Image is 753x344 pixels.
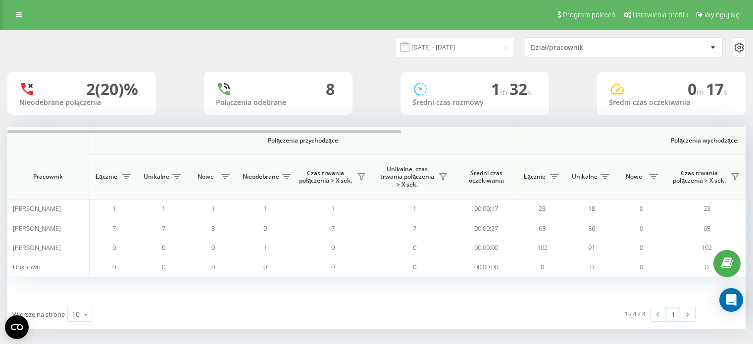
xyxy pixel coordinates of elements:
span: 65 [539,224,546,233]
span: 0 [211,243,215,252]
span: 0 [688,78,706,99]
span: Średni czas oczekiwania [463,169,509,185]
span: 56 [588,224,595,233]
span: 0 [640,224,643,233]
span: 18 [588,204,595,213]
span: 0 [640,262,643,271]
span: 0 [162,262,165,271]
span: 7 [413,224,416,233]
span: Łącznie [94,173,119,181]
span: 0 [590,262,594,271]
span: 0 [413,243,416,252]
span: 0 [331,243,335,252]
span: 0 [263,262,267,271]
span: Nowe [621,173,646,181]
span: [PERSON_NAME] [13,224,61,233]
span: Program poleceń [563,11,615,19]
div: Open Intercom Messenger [719,288,743,312]
div: Dział/pracownik [531,44,649,52]
span: 0 [112,243,116,252]
span: 1 [331,204,335,213]
span: 1 [263,204,267,213]
span: 17 [706,78,728,99]
span: Unknown [13,262,41,271]
div: Połączenia odebrane [216,98,341,107]
div: Średni czas oczekiwania [609,98,734,107]
span: Nieodebrane [243,173,279,181]
button: Open CMP widget [5,315,29,339]
span: 7 [162,224,165,233]
span: Wiersze na stronę [12,310,65,319]
div: 1 - 4 z 4 [624,309,646,319]
td: 00:00:00 [455,257,517,277]
span: 65 [703,224,710,233]
span: [PERSON_NAME] [13,204,61,213]
span: 102 [537,243,548,252]
span: 91 [588,243,595,252]
span: [PERSON_NAME] [13,243,61,252]
span: 0 [162,243,165,252]
span: 23 [539,204,546,213]
td: 00:00:27 [455,218,517,238]
div: 10 [72,309,80,319]
span: 0 [640,204,643,213]
div: Nieodebrane połączenia [19,98,144,107]
span: Nowe [193,173,218,181]
span: 0 [640,243,643,252]
span: Czas trwania połączenia > X sek. [297,169,354,185]
span: Unikalne, czas trwania połączenia > X sek. [379,165,436,189]
span: 0 [331,262,335,271]
span: 3 [211,224,215,233]
span: s [724,87,728,98]
span: Unikalne [144,173,169,181]
span: 0 [263,224,267,233]
span: 1 [211,204,215,213]
span: Unikalne [572,173,598,181]
td: 00:00:17 [455,199,517,218]
span: 0 [541,262,544,271]
span: Łącznie [522,173,547,181]
span: Czas trwania połączenia > X sek. [671,169,728,185]
span: 23 [703,204,710,213]
div: 2 (20)% [86,80,138,98]
span: 32 [509,78,531,99]
span: 1 [112,204,116,213]
span: s [527,87,531,98]
a: 1 [665,307,680,321]
span: 1 [162,204,165,213]
span: 1 [491,78,509,99]
span: Pracownik [16,173,80,181]
span: 7 [331,224,335,233]
span: Ustawienia profilu [633,11,688,19]
span: m [500,87,509,98]
span: Połączenia przychodzące [115,137,491,145]
span: Wyloguj się [704,11,740,19]
span: 0 [413,262,416,271]
span: 0 [112,262,116,271]
div: Średni czas rozmówy [412,98,537,107]
span: m [697,87,706,98]
td: 00:00:00 [455,238,517,257]
span: 0 [705,262,708,271]
div: 8 [326,80,335,98]
span: 7 [112,224,116,233]
span: 102 [702,243,712,252]
span: 1 [413,204,416,213]
span: 1 [263,243,267,252]
span: 0 [211,262,215,271]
